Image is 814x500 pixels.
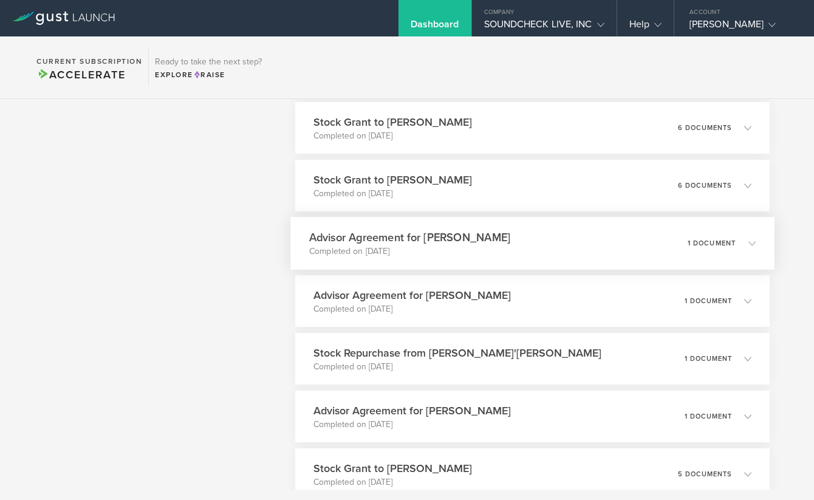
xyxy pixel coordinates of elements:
[313,172,472,188] h3: Stock Grant to [PERSON_NAME]
[313,403,511,419] h3: Advisor Agreement for [PERSON_NAME]
[148,49,268,86] div: Ready to take the next step?ExploreRaise
[309,229,511,245] h3: Advisor Agreement for [PERSON_NAME]
[313,303,511,315] p: Completed on [DATE]
[313,345,601,361] h3: Stock Repurchase from [PERSON_NAME]'[PERSON_NAME]
[688,240,736,247] p: 1 document
[313,476,472,488] p: Completed on [DATE]
[685,355,732,362] p: 1 document
[411,18,459,36] div: Dashboard
[313,130,472,142] p: Completed on [DATE]
[629,18,662,36] div: Help
[36,58,142,65] h2: Current Subscription
[155,69,262,80] div: Explore
[309,245,511,258] p: Completed on [DATE]
[685,298,732,304] p: 1 document
[155,58,262,66] h3: Ready to take the next step?
[313,114,472,130] h3: Stock Grant to [PERSON_NAME]
[313,287,511,303] h3: Advisor Agreement for [PERSON_NAME]
[685,413,732,420] p: 1 document
[678,125,732,131] p: 6 documents
[689,18,793,36] div: [PERSON_NAME]
[678,471,732,478] p: 5 documents
[313,419,511,431] p: Completed on [DATE]
[753,442,814,500] iframe: Chat Widget
[313,461,472,476] h3: Stock Grant to [PERSON_NAME]
[678,182,732,189] p: 6 documents
[484,18,604,36] div: SOUNDCHECK LIVE, INC
[313,361,601,373] p: Completed on [DATE]
[193,70,225,79] span: Raise
[36,68,125,81] span: Accelerate
[313,188,472,200] p: Completed on [DATE]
